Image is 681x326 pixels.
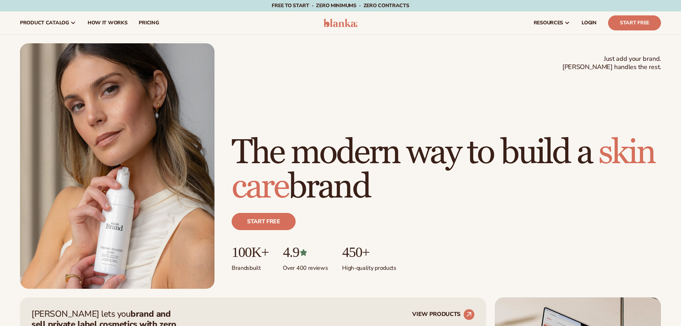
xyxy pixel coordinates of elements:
[528,11,576,34] a: resources
[272,2,409,9] span: Free to start · ZERO minimums · ZERO contracts
[232,132,655,208] span: skin care
[232,136,661,204] h1: The modern way to build a brand
[324,19,357,27] img: logo
[582,20,597,26] span: LOGIN
[283,260,328,272] p: Over 400 reviews
[139,20,159,26] span: pricing
[133,11,164,34] a: pricing
[562,55,661,72] span: Just add your brand. [PERSON_NAME] handles the rest.
[14,11,82,34] a: product catalog
[232,260,268,272] p: Brands built
[534,20,563,26] span: resources
[20,43,214,289] img: Female holding tanning mousse.
[20,20,69,26] span: product catalog
[608,15,661,30] a: Start Free
[232,244,268,260] p: 100K+
[88,20,128,26] span: How It Works
[283,244,328,260] p: 4.9
[232,213,296,230] a: Start free
[82,11,133,34] a: How It Works
[342,244,396,260] p: 450+
[576,11,602,34] a: LOGIN
[342,260,396,272] p: High-quality products
[412,309,475,320] a: VIEW PRODUCTS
